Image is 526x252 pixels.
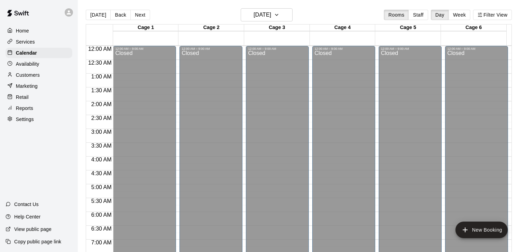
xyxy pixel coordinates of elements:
[182,47,240,50] div: 12:00 AM – 9:00 AM
[384,10,409,20] button: Rooms
[253,10,271,20] h6: [DATE]
[90,212,113,218] span: 6:00 AM
[86,46,113,52] span: 12:00 AM
[90,74,113,80] span: 1:00 AM
[14,238,61,245] p: Copy public page link
[6,81,72,91] a: Marketing
[115,47,174,50] div: 12:00 AM – 9:00 AM
[130,10,150,20] button: Next
[90,198,113,204] span: 5:30 AM
[16,60,39,67] p: Availability
[408,10,428,20] button: Staff
[241,8,293,21] button: [DATE]
[16,27,29,34] p: Home
[6,92,72,102] a: Retail
[6,114,72,124] a: Settings
[113,25,179,31] div: Cage 1
[16,105,33,112] p: Reports
[14,226,52,233] p: View public page
[455,222,508,238] button: add
[16,116,34,123] p: Settings
[16,83,38,90] p: Marketing
[431,10,449,20] button: Day
[16,49,37,56] p: Calendar
[90,129,113,135] span: 3:00 AM
[6,37,72,47] a: Services
[16,94,29,101] p: Retail
[178,25,244,31] div: Cage 2
[244,25,310,31] div: Cage 3
[447,47,506,50] div: 12:00 AM – 9:00 AM
[6,59,72,69] a: Availability
[441,25,507,31] div: Cage 6
[375,25,441,31] div: Cage 5
[90,184,113,190] span: 5:00 AM
[86,60,113,66] span: 12:30 AM
[90,157,113,162] span: 4:00 AM
[381,47,440,50] div: 12:00 AM – 9:00 AM
[14,201,39,208] p: Contact Us
[473,10,512,20] button: Filter View
[14,213,40,220] p: Help Center
[6,48,72,58] a: Calendar
[90,170,113,176] span: 4:30 AM
[449,10,470,20] button: Week
[86,10,111,20] button: [DATE]
[16,72,40,78] p: Customers
[6,26,72,36] a: Home
[6,70,72,80] a: Customers
[90,240,113,245] span: 7:00 AM
[248,47,307,50] div: 12:00 AM – 9:00 AM
[90,101,113,107] span: 2:00 AM
[90,226,113,232] span: 6:30 AM
[6,103,72,113] a: Reports
[90,143,113,149] span: 3:30 AM
[110,10,131,20] button: Back
[314,47,373,50] div: 12:00 AM – 9:00 AM
[90,87,113,93] span: 1:30 AM
[90,115,113,121] span: 2:30 AM
[310,25,376,31] div: Cage 4
[16,38,35,45] p: Services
